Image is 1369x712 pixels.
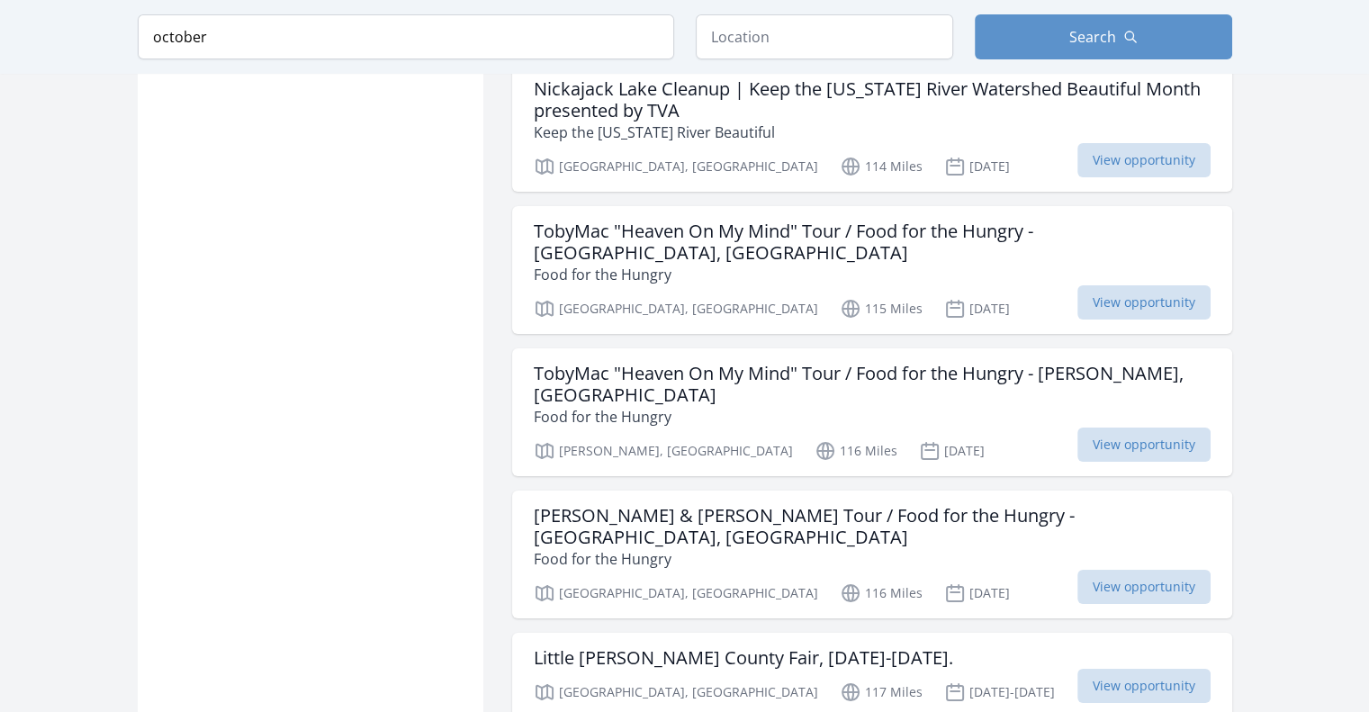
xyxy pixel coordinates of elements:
[534,78,1211,122] h3: Nickajack Lake Cleanup | Keep the [US_STATE] River Watershed Beautiful Month presented by TVA
[944,156,1010,177] p: [DATE]
[1077,669,1211,703] span: View opportunity
[534,156,818,177] p: [GEOGRAPHIC_DATA], [GEOGRAPHIC_DATA]
[919,440,985,462] p: [DATE]
[815,440,897,462] p: 116 Miles
[138,14,674,59] input: Keyword
[534,363,1211,406] h3: TobyMac "Heaven On My Mind" Tour / Food for the Hungry - [PERSON_NAME], [GEOGRAPHIC_DATA]
[840,681,923,703] p: 117 Miles
[840,582,923,604] p: 116 Miles
[534,505,1211,548] h3: [PERSON_NAME] & [PERSON_NAME] Tour / Food for the Hungry - [GEOGRAPHIC_DATA], [GEOGRAPHIC_DATA]
[512,64,1232,192] a: Nickajack Lake Cleanup | Keep the [US_STATE] River Watershed Beautiful Month presented by TVA Kee...
[1069,26,1116,48] span: Search
[840,156,923,177] p: 114 Miles
[512,491,1232,618] a: [PERSON_NAME] & [PERSON_NAME] Tour / Food for the Hungry - [GEOGRAPHIC_DATA], [GEOGRAPHIC_DATA] F...
[534,440,793,462] p: [PERSON_NAME], [GEOGRAPHIC_DATA]
[975,14,1232,59] button: Search
[1077,143,1211,177] span: View opportunity
[534,681,818,703] p: [GEOGRAPHIC_DATA], [GEOGRAPHIC_DATA]
[534,298,818,320] p: [GEOGRAPHIC_DATA], [GEOGRAPHIC_DATA]
[512,206,1232,334] a: TobyMac "Heaven On My Mind" Tour / Food for the Hungry - [GEOGRAPHIC_DATA], [GEOGRAPHIC_DATA] Foo...
[534,221,1211,264] h3: TobyMac "Heaven On My Mind" Tour / Food for the Hungry - [GEOGRAPHIC_DATA], [GEOGRAPHIC_DATA]
[534,647,953,669] h3: Little [PERSON_NAME] County Fair, [DATE]-[DATE].
[944,681,1055,703] p: [DATE]-[DATE]
[534,582,818,604] p: [GEOGRAPHIC_DATA], [GEOGRAPHIC_DATA]
[840,298,923,320] p: 115 Miles
[534,548,1211,570] p: Food for the Hungry
[944,582,1010,604] p: [DATE]
[534,122,1211,143] p: Keep the [US_STATE] River Beautiful
[1077,285,1211,320] span: View opportunity
[1077,428,1211,462] span: View opportunity
[1077,570,1211,604] span: View opportunity
[512,348,1232,476] a: TobyMac "Heaven On My Mind" Tour / Food for the Hungry - [PERSON_NAME], [GEOGRAPHIC_DATA] Food fo...
[534,264,1211,285] p: Food for the Hungry
[534,406,1211,428] p: Food for the Hungry
[696,14,953,59] input: Location
[944,298,1010,320] p: [DATE]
